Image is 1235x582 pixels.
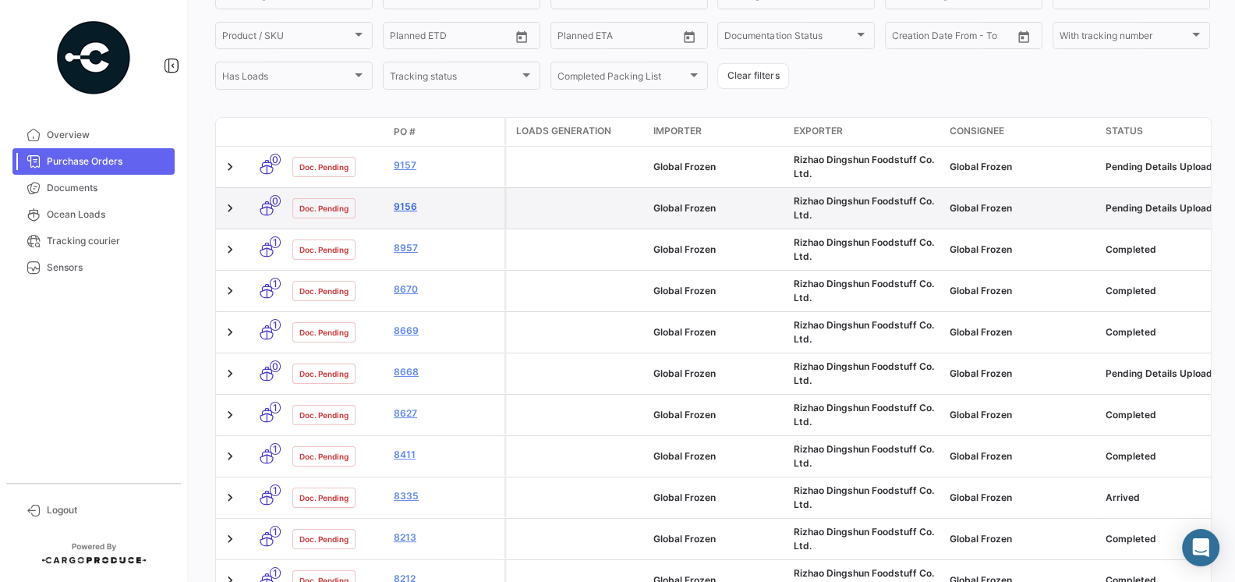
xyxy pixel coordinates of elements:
span: Rizhao Dingshun Foodstuff Co. Ltd. [794,402,934,428]
span: Status [1106,124,1143,138]
span: Completed Packing List [557,73,687,83]
span: Sensors [47,261,168,275]
span: Loads generation [516,124,611,138]
span: Tracking status [390,73,519,83]
span: 1 [270,484,281,496]
a: Expand/Collapse Row [222,325,238,340]
a: 8669 [394,324,498,338]
datatable-header-cell: Importer [647,118,787,146]
span: PO # [394,125,416,139]
a: Expand/Collapse Row [222,407,238,423]
span: Has Loads [222,73,352,83]
span: Importer [653,124,702,138]
span: Global Frozen [653,492,716,503]
button: Open calendar [678,25,701,48]
span: Global Frozen [950,492,1012,503]
span: Doc. Pending [299,161,349,173]
span: 1 [270,567,281,579]
span: Rizhao Dingshun Foodstuff Co. Ltd. [794,154,934,179]
span: With tracking number [1060,33,1189,44]
span: Doc. Pending [299,326,349,339]
span: Rizhao Dingshun Foodstuff Co. Ltd. [794,236,934,262]
a: 8670 [394,282,498,296]
span: Global Frozen [950,409,1012,421]
span: Doc. Pending [299,533,349,545]
button: Open calendar [1012,25,1035,48]
a: 8627 [394,406,498,421]
span: Global Frozen [653,285,716,296]
datatable-header-cell: PO # [387,119,504,145]
span: Doc. Pending [299,492,349,504]
span: Purchase Orders [47,154,168,169]
input: To [423,33,479,44]
span: Global Frozen [950,243,1012,255]
span: Rizhao Dingshun Foodstuff Co. Ltd. [794,319,934,345]
input: From [557,33,579,44]
span: Rizhao Dingshun Foodstuff Co. Ltd. [794,484,934,510]
a: Expand/Collapse Row [222,283,238,299]
span: Global Frozen [950,450,1012,462]
span: Doc. Pending [299,285,349,297]
span: Global Frozen [950,161,1012,172]
span: Overview [47,128,168,142]
a: 9157 [394,158,498,172]
a: Documents [12,175,175,201]
span: Consignee [950,124,1004,138]
input: To [590,33,647,44]
span: Rizhao Dingshun Foodstuff Co. Ltd. [794,443,934,469]
img: powered-by.png [55,19,133,97]
input: To [925,33,982,44]
span: 1 [270,319,281,331]
span: Global Frozen [653,161,716,172]
span: Rizhao Dingshun Foodstuff Co. Ltd. [794,526,934,552]
span: Doc. Pending [299,367,349,380]
a: Expand/Collapse Row [222,531,238,547]
span: Product / SKU [222,33,352,44]
span: Rizhao Dingshun Foodstuff Co. Ltd. [794,278,934,303]
a: 8411 [394,448,498,462]
span: Doc. Pending [299,450,349,463]
a: Tracking courier [12,228,175,254]
span: 1 [270,526,281,538]
a: Expand/Collapse Row [222,159,238,175]
span: Global Frozen [950,367,1012,379]
a: Expand/Collapse Row [222,490,238,506]
span: Logout [47,503,168,517]
span: Global Frozen [950,533,1012,545]
span: 1 [270,236,281,248]
span: Global Frozen [950,326,1012,338]
datatable-header-cell: Consignee [943,118,1099,146]
button: Open calendar [510,25,533,48]
span: 1 [270,402,281,413]
span: Global Frozen [950,202,1012,214]
a: Expand/Collapse Row [222,201,238,216]
datatable-header-cell: Loads generation [507,118,647,146]
span: 0 [270,360,281,372]
span: 0 [270,195,281,207]
span: Exporter [794,124,843,138]
datatable-header-cell: Transport mode [247,126,286,138]
span: Global Frozen [653,326,716,338]
span: Doc. Pending [299,243,349,256]
span: Global Frozen [653,367,716,379]
datatable-header-cell: Exporter [787,118,943,146]
div: Abrir Intercom Messenger [1182,529,1219,566]
span: Global Frozen [653,409,716,421]
a: Purchase Orders [12,148,175,175]
input: From [390,33,412,44]
a: Expand/Collapse Row [222,449,238,464]
a: Expand/Collapse Row [222,366,238,381]
a: 8668 [394,365,498,379]
span: Global Frozen [653,202,716,214]
a: Ocean Loads [12,201,175,228]
span: 1 [270,278,281,289]
a: 9156 [394,200,498,214]
datatable-header-cell: Doc. Status [286,126,387,138]
button: Clear filters [717,63,789,89]
a: Sensors [12,254,175,281]
span: Rizhao Dingshun Foodstuff Co. Ltd. [794,195,934,221]
span: Tracking courier [47,234,168,248]
a: Overview [12,122,175,148]
span: 0 [270,154,281,165]
span: Documentation Status [724,33,854,44]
